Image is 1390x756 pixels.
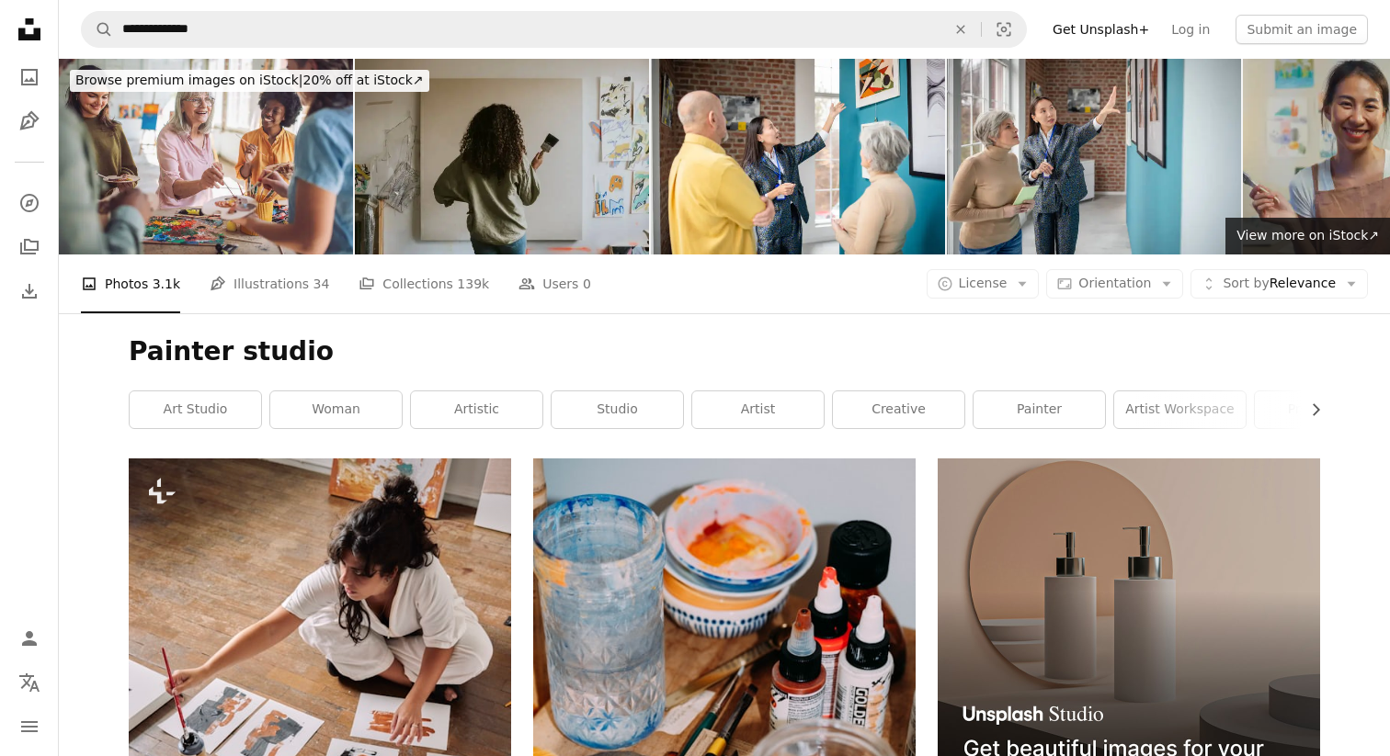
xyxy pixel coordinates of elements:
[947,59,1241,254] img: Art curator explaining exhibit to interested visitor in modern gallery setting
[583,274,591,294] span: 0
[457,274,489,294] span: 139k
[59,59,440,103] a: Browse premium images on iStock|20% off at iStock↗
[82,12,113,47] button: Search Unsplash
[1078,276,1151,290] span: Orientation
[355,59,649,254] img: Woman artist painting on a big blank canvas
[1160,15,1221,44] a: Log in
[1046,269,1183,299] button: Orientation
[11,708,48,745] button: Menu
[11,103,48,140] a: Illustrations
[129,335,1320,368] h1: Painter studio
[1042,15,1160,44] a: Get Unsplash+
[982,12,1026,47] button: Visual search
[833,391,964,428] a: creative
[11,59,48,96] a: Photos
[1225,218,1390,254] a: View more on iStock↗
[533,737,916,753] a: A wooden table topped with lots of art supplies
[959,276,1008,290] span: License
[359,254,489,313] a: Collections 139k
[11,185,48,221] a: Explore
[1223,275,1336,293] span: Relevance
[11,229,48,265] a: Collections
[1236,15,1368,44] button: Submit an image
[270,391,402,428] a: woman
[1191,269,1368,299] button: Sort byRelevance
[11,273,48,310] a: Download History
[927,269,1040,299] button: License
[1299,391,1320,428] button: scroll list to the right
[411,391,542,428] a: artistic
[518,254,591,313] a: Users 0
[1255,391,1386,428] a: profession
[313,274,330,294] span: 34
[11,664,48,701] button: Language
[1223,276,1269,290] span: Sort by
[59,59,353,254] img: Art class enjoyment: teacher and students engaged in a painting lesson
[70,70,429,92] div: 20% off at iStock ↗
[75,73,302,87] span: Browse premium images on iStock |
[651,59,945,254] img: Curator guiding visitors through an art gallery showcasing vibrant modern artworks
[129,737,511,753] a: a woman is sitting on the floor painting a picture
[1114,391,1246,428] a: artist workspace
[974,391,1105,428] a: painter
[940,12,981,47] button: Clear
[11,620,48,657] a: Log in / Sign up
[81,11,1027,48] form: Find visuals sitewide
[130,391,261,428] a: art studio
[1236,228,1379,243] span: View more on iStock ↗
[692,391,824,428] a: artist
[552,391,683,428] a: studio
[210,254,329,313] a: Illustrations 34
